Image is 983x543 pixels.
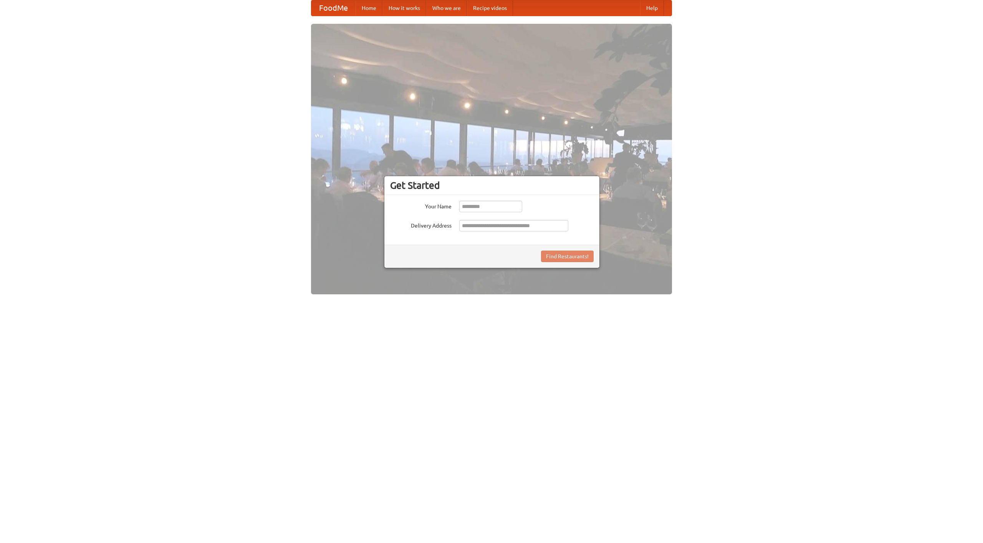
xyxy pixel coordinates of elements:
h3: Get Started [390,180,594,191]
a: FoodMe [311,0,356,16]
a: Recipe videos [467,0,513,16]
label: Delivery Address [390,220,452,229]
a: Who we are [426,0,467,16]
label: Your Name [390,201,452,210]
a: How it works [382,0,426,16]
a: Help [640,0,664,16]
a: Home [356,0,382,16]
button: Find Restaurants! [541,251,594,262]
